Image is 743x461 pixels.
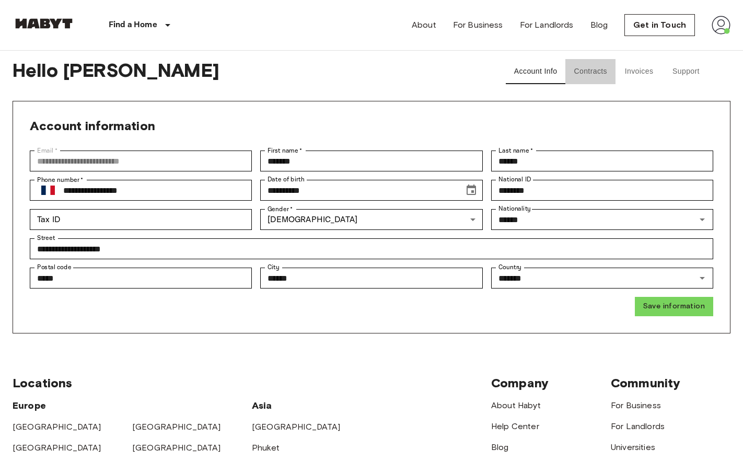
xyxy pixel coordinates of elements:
[491,442,509,452] a: Blog
[565,59,616,84] button: Contracts
[412,19,436,31] a: About
[491,151,713,171] div: Last name
[13,59,477,84] span: Hello [PERSON_NAME]
[252,443,280,453] a: Phuket
[520,19,574,31] a: For Landlords
[252,422,341,432] a: [GEOGRAPHIC_DATA]
[491,400,541,410] a: About Habyt
[498,146,533,155] label: Last name
[453,19,503,31] a: For Business
[30,118,155,133] span: Account information
[268,175,304,184] label: Date of birth
[498,263,521,272] label: Country
[30,238,713,259] div: Street
[260,209,482,230] div: [DEMOGRAPHIC_DATA]
[498,175,531,184] label: National ID
[13,422,101,432] a: [GEOGRAPHIC_DATA]
[41,186,55,195] img: France
[616,59,663,84] button: Invoices
[491,375,549,390] span: Company
[635,297,713,316] button: Save information
[695,212,710,227] button: Open
[37,263,72,272] label: Postal code
[506,59,566,84] button: Account Info
[268,204,293,214] label: Gender
[132,443,221,453] a: [GEOGRAPHIC_DATA]
[611,421,665,431] a: For Landlords
[37,234,55,243] label: Street
[13,375,72,390] span: Locations
[712,16,730,34] img: avatar
[37,175,84,185] label: Phone number
[663,59,710,84] button: Support
[13,443,101,453] a: [GEOGRAPHIC_DATA]
[30,151,252,171] div: Email
[268,263,280,272] label: City
[268,146,303,155] label: First name
[30,209,252,230] div: Tax ID
[695,271,710,285] button: Open
[132,422,221,432] a: [GEOGRAPHIC_DATA]
[611,442,655,452] a: Universities
[30,268,252,289] div: Postal code
[461,180,482,201] button: Choose date, selected date is Oct 27, 1998
[590,19,608,31] a: Blog
[37,179,59,201] button: Select country
[611,400,661,410] a: For Business
[491,180,713,201] div: National ID
[109,19,157,31] p: Find a Home
[13,400,46,411] span: Europe
[260,151,482,171] div: First name
[260,268,482,289] div: City
[624,14,695,36] a: Get in Touch
[13,18,75,29] img: Habyt
[491,421,539,431] a: Help Center
[37,146,57,155] label: Email
[498,204,531,213] label: Nationality
[611,375,680,390] span: Community
[252,400,272,411] span: Asia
